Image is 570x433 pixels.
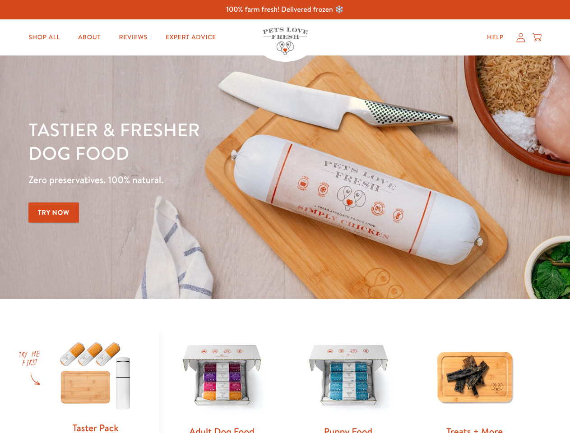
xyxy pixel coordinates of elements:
img: Pets Love Fresh [263,28,308,55]
a: Expert Advice [158,28,223,46]
a: Reviews [111,28,154,46]
a: Help [480,28,511,46]
a: About [71,28,108,46]
h1: Tastier & fresher dog food [28,118,371,165]
p: Zero preservatives. 100% natural. [28,172,371,188]
a: Try Now [28,203,79,223]
a: Shop All [21,28,67,46]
